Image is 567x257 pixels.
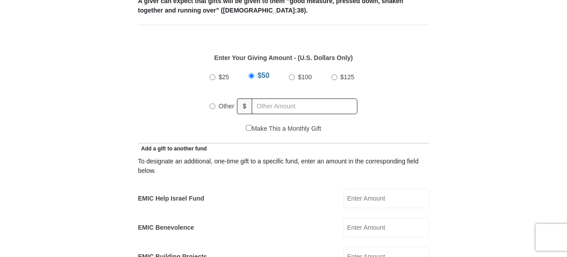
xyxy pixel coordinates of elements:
[138,223,194,232] label: EMIC Benevolence
[138,146,207,152] span: Add a gift to another fund
[246,125,252,131] input: Make This a Monthly Gift
[344,188,429,208] input: Enter Amount
[258,72,270,79] span: $50
[252,99,357,114] input: Other Amount
[344,218,429,237] input: Enter Amount
[219,73,229,81] span: $25
[246,124,321,133] label: Make This a Monthly Gift
[138,194,204,203] label: EMIC Help Israel Fund
[138,157,429,176] div: To designate an additional, one-time gift to a specific fund, enter an amount in the correspondin...
[340,73,354,81] span: $125
[219,103,234,110] span: Other
[237,99,252,114] span: $
[298,73,312,81] span: $100
[214,54,352,61] strong: Enter Your Giving Amount - (U.S. Dollars Only)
